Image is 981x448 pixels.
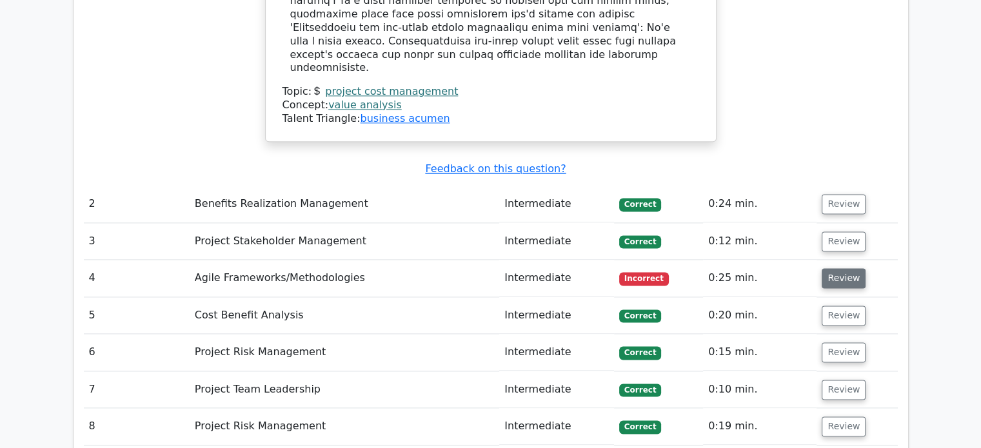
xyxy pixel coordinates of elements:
td: 0:12 min. [703,223,817,260]
td: 0:25 min. [703,260,817,297]
button: Review [822,194,866,214]
button: Review [822,380,866,400]
span: Correct [619,235,661,248]
td: 7 [84,371,190,408]
td: 6 [84,334,190,371]
td: Project Risk Management [190,334,499,371]
td: 0:20 min. [703,297,817,334]
td: Intermediate [499,260,614,297]
div: Concept: [282,99,699,112]
td: 4 [84,260,190,297]
td: Intermediate [499,186,614,222]
a: value analysis [328,99,402,111]
span: Correct [619,384,661,396]
span: Correct [619,309,661,322]
td: Intermediate [499,297,614,334]
button: Review [822,268,866,288]
td: Cost Benefit Analysis [190,297,499,334]
button: Review [822,306,866,326]
td: 5 [84,297,190,334]
span: Correct [619,346,661,359]
button: Review [822,342,866,362]
td: Project Risk Management [190,408,499,445]
button: Review [822,416,866,436]
span: Correct [619,420,661,433]
td: 8 [84,408,190,445]
td: Project Stakeholder Management [190,223,499,260]
td: Agile Frameworks/Methodologies [190,260,499,297]
td: 0:24 min. [703,186,817,222]
span: Correct [619,198,661,211]
div: Talent Triangle: [282,85,699,125]
td: Intermediate [499,334,614,371]
td: 0:19 min. [703,408,817,445]
td: Benefits Realization Management [190,186,499,222]
td: Intermediate [499,371,614,408]
td: 3 [84,223,190,260]
span: Incorrect [619,272,669,285]
td: Project Team Leadership [190,371,499,408]
button: Review [822,231,866,251]
a: Feedback on this question? [425,162,566,175]
a: business acumen [360,112,450,124]
td: 0:10 min. [703,371,817,408]
a: project cost management [325,85,458,97]
td: 2 [84,186,190,222]
td: Intermediate [499,408,614,445]
td: Intermediate [499,223,614,260]
div: Topic: [282,85,699,99]
td: 0:15 min. [703,334,817,371]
